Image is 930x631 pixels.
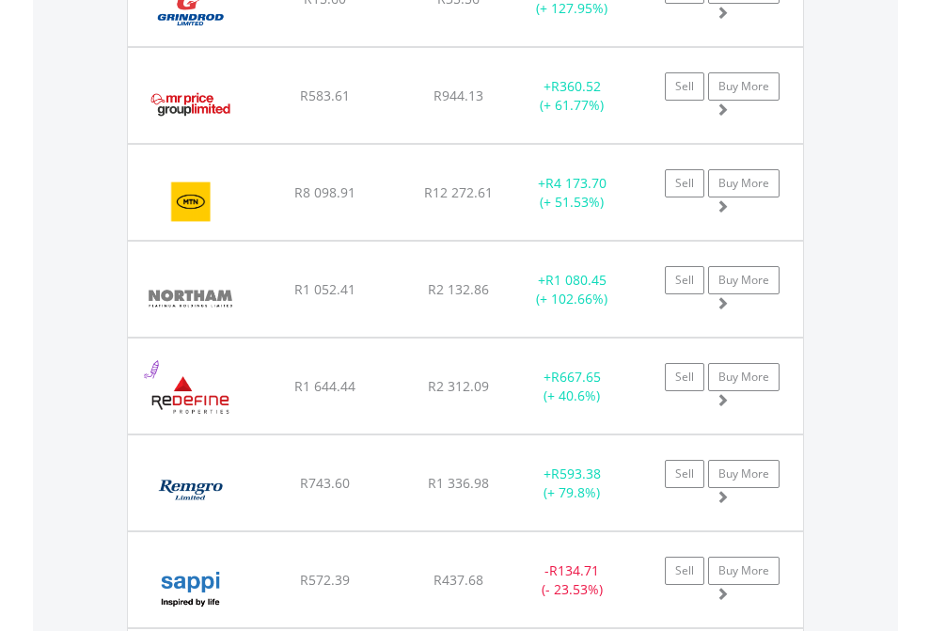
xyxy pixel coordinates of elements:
a: Buy More [708,169,780,197]
div: - (- 23.53%) [513,561,631,599]
span: R1 644.44 [294,377,355,395]
span: R743.60 [300,474,350,492]
span: R2 132.86 [428,280,489,298]
img: EQU.ZA.NPH.png [137,265,244,332]
a: Buy More [708,266,780,294]
a: Buy More [708,72,780,101]
img: EQU.ZA.REM.png [137,459,244,526]
div: + (+ 79.8%) [513,465,631,502]
a: Buy More [708,557,780,585]
span: R1 052.41 [294,280,355,298]
span: R2 312.09 [428,377,489,395]
div: + (+ 51.53%) [513,174,631,212]
span: R360.52 [551,77,601,95]
span: R944.13 [433,87,483,104]
span: R593.38 [551,465,601,482]
img: EQU.ZA.MRP.png [137,71,244,138]
a: Buy More [708,460,780,488]
span: R1 080.45 [545,271,607,289]
img: EQU.ZA.SAP.png [137,556,244,623]
div: + (+ 102.66%) [513,271,631,308]
span: R437.68 [433,571,483,589]
span: R583.61 [300,87,350,104]
span: R4 173.70 [545,174,607,192]
a: Sell [665,169,704,197]
div: + (+ 61.77%) [513,77,631,115]
a: Sell [665,557,704,585]
span: R572.39 [300,571,350,589]
span: R12 272.61 [424,183,493,201]
a: Buy More [708,363,780,391]
a: Sell [665,363,704,391]
span: R1 336.98 [428,474,489,492]
img: EQU.ZA.RDF.png [137,362,244,429]
div: + (+ 40.6%) [513,368,631,405]
img: EQU.ZA.MTN.png [137,168,245,235]
a: Sell [665,460,704,488]
span: R667.65 [551,368,601,386]
a: Sell [665,266,704,294]
span: R8 098.91 [294,183,355,201]
a: Sell [665,72,704,101]
span: R134.71 [549,561,599,579]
